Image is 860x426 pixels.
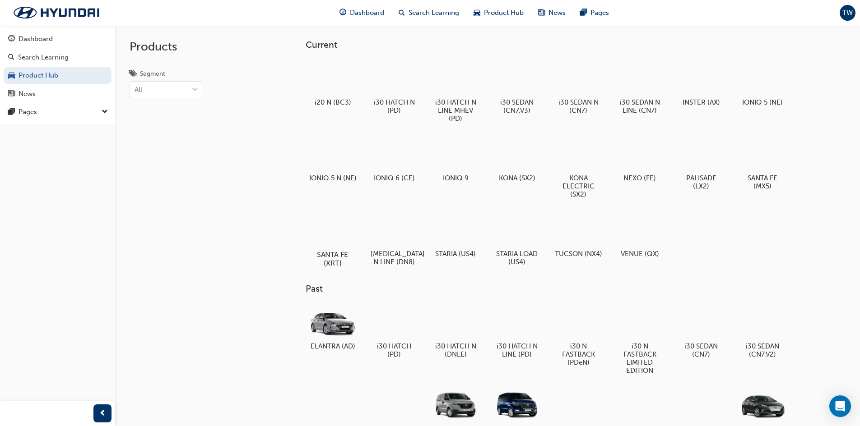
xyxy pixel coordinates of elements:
button: Pages [4,104,112,120]
h5: TUCSON (NX4) [555,250,602,258]
a: KONA (SX2) [490,133,544,185]
span: TW [842,8,853,18]
div: Pages [19,107,37,117]
h5: VENUE (QX) [616,250,664,258]
span: car-icon [8,72,15,80]
a: TUCSON (NX4) [551,209,605,261]
h5: i30 HATCH (PD) [371,342,418,358]
a: Product Hub [4,67,112,84]
h5: i30 HATCH N LINE MHEV (PD) [432,98,479,123]
div: Open Intercom Messenger [829,395,851,417]
h5: NEXO (FE) [616,174,664,182]
a: NEXO (FE) [613,133,667,185]
a: car-iconProduct Hub [466,4,531,22]
span: Product Hub [484,8,524,18]
span: tags-icon [130,70,136,78]
a: i30 HATCH N (DNLE) [428,302,483,362]
h5: i30 HATCH N (DNLE) [432,342,479,358]
button: DashboardSearch LearningProduct HubNews [4,29,112,104]
a: i20 N (BC3) [306,57,360,110]
span: Pages [590,8,609,18]
a: i30 N FASTBACK (PDeN) [551,302,605,370]
span: Search Learning [409,8,459,18]
div: News [19,89,36,99]
h5: PALISADE (LX2) [678,174,725,190]
h5: IONIQ 6 (CE) [371,174,418,182]
a: PALISADE (LX2) [674,133,728,193]
h5: i30 HATCH N LINE (PD) [493,342,541,358]
span: News [549,8,566,18]
h5: KONA ELECTRIC (SX2) [555,174,602,198]
a: KONA ELECTRIC (SX2) [551,133,605,202]
span: news-icon [538,7,545,18]
h5: [MEDICAL_DATA] N LINE (DN8) [371,250,418,266]
a: i30 SEDAN (CN7.V2) [735,302,790,362]
div: Segment [140,69,165,78]
h5: i30 SEDAN (CN7.V2) [739,342,786,358]
span: pages-icon [8,108,15,116]
a: [MEDICAL_DATA] N LINE (DN8) [367,209,421,269]
a: STARIA (US4) [428,209,483,261]
div: Dashboard [19,34,53,44]
a: VENUE (QX) [613,209,667,261]
h5: IONIQ 5 (NE) [739,98,786,106]
span: prev-icon [99,408,106,419]
div: Search Learning [18,52,69,63]
h3: Current [306,40,818,50]
a: i30 SEDAN N LINE (CN7) [613,57,667,118]
span: news-icon [8,90,15,98]
a: i30 HATCH (PD) [367,302,421,362]
button: TW [840,5,855,21]
span: down-icon [192,84,198,96]
a: SANTA FE (MX5) [735,133,790,193]
h5: SANTA FE (MX5) [739,174,786,190]
span: search-icon [399,7,405,18]
h5: i30 HATCH N (PD) [371,98,418,115]
h5: IONIQ 5 N (NE) [309,174,357,182]
a: i30 HATCH N LINE MHEV (PD) [428,57,483,126]
a: Dashboard [4,31,112,47]
a: STARIA LOAD (US4) [490,209,544,269]
a: pages-iconPages [573,4,616,22]
h3: Past [306,284,818,294]
h5: INSTER (AX) [678,98,725,106]
h5: IONIQ 9 [432,174,479,182]
a: i30 SEDAN (CN7) [674,302,728,362]
a: i30 SEDAN (CN7.V3) [490,57,544,118]
span: Dashboard [350,8,384,18]
a: SANTA FE (XRT) [306,209,360,269]
a: IONIQ 5 (NE) [735,57,790,110]
a: i30 SEDAN N (CN7) [551,57,605,118]
h5: i20 N (BC3) [309,98,357,106]
div: All [135,85,142,95]
a: news-iconNews [531,4,573,22]
h5: KONA (SX2) [493,174,541,182]
img: Trak [5,3,108,22]
h5: STARIA LOAD (US4) [493,250,541,266]
span: down-icon [102,106,108,118]
h5: i30 N FASTBACK LIMITED EDITION [616,342,664,375]
h5: i30 SEDAN (CN7.V3) [493,98,541,115]
span: search-icon [8,54,14,62]
a: guage-iconDashboard [332,4,391,22]
a: search-iconSearch Learning [391,4,466,22]
h5: i30 SEDAN N LINE (CN7) [616,98,664,115]
a: News [4,86,112,102]
h2: Products [130,40,202,54]
span: guage-icon [339,7,346,18]
h5: SANTA FE (XRT) [307,250,358,267]
a: i30 HATCH N LINE (PD) [490,302,544,362]
h5: ELANTRA (AD) [309,342,357,350]
a: IONIQ 5 N (NE) [306,133,360,185]
span: car-icon [474,7,480,18]
a: IONIQ 9 [428,133,483,185]
a: i30 N FASTBACK LIMITED EDITION [613,302,667,378]
h5: i30 SEDAN N (CN7) [555,98,602,115]
a: IONIQ 6 (CE) [367,133,421,185]
h5: i30 N FASTBACK (PDeN) [555,342,602,366]
a: ELANTRA (AD) [306,302,360,354]
a: i30 HATCH N (PD) [367,57,421,118]
a: Search Learning [4,49,112,66]
a: INSTER (AX) [674,57,728,110]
